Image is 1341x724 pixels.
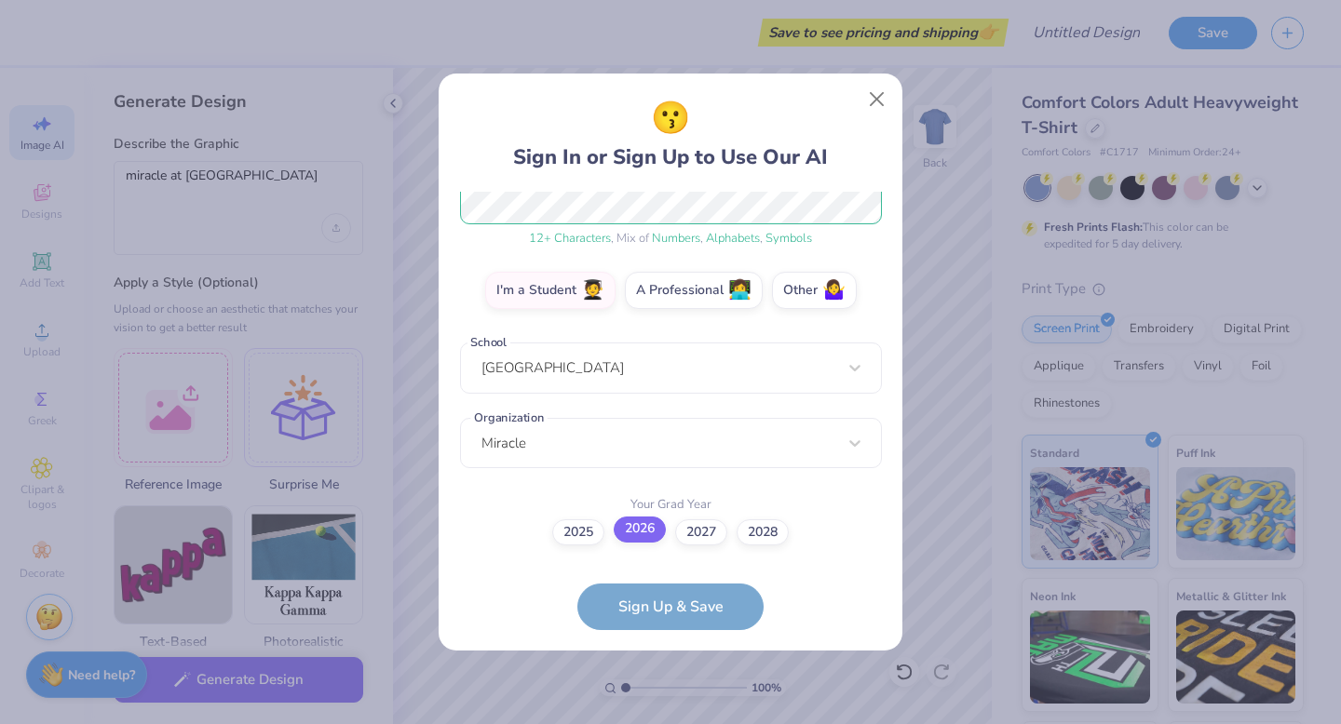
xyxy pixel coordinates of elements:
[470,409,547,426] label: Organization
[630,496,711,515] label: Your Grad Year
[460,230,882,248] div: , Mix of , ,
[706,230,760,247] span: Alphabets
[652,230,700,247] span: Numbers
[614,516,666,543] label: 2026
[651,95,690,142] span: 😗
[552,519,604,545] label: 2025
[513,95,828,173] div: Sign In or Sign Up to Use Our AI
[860,82,895,117] button: Close
[772,272,857,309] label: Other
[467,334,510,352] label: School
[529,230,611,247] span: 12 + Characters
[737,519,789,545] label: 2028
[485,272,616,309] label: I'm a Student
[822,280,846,302] span: 🤷‍♀️
[765,230,812,247] span: Symbols
[581,280,604,302] span: 🧑‍🎓
[625,272,763,309] label: A Professional
[728,280,752,302] span: 👩‍💻
[675,519,727,545] label: 2027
